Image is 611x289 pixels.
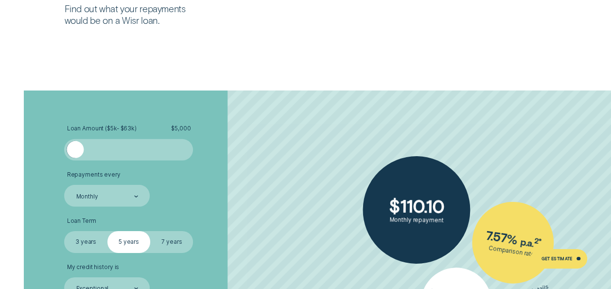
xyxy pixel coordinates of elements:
[67,264,120,271] span: My credit history is
[67,171,121,179] span: Repayments every
[64,231,107,253] label: 3 years
[76,193,98,200] div: Monthly
[67,217,96,225] span: Loan Term
[64,3,204,26] p: Find out what your repayments would be on a Wisr loan.
[530,249,587,269] a: Get Estimate
[150,231,193,253] label: 7 years
[171,125,191,132] span: $ 5,000
[67,125,137,132] span: Loan Amount ( $5k - $63k )
[107,231,150,253] label: 5 years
